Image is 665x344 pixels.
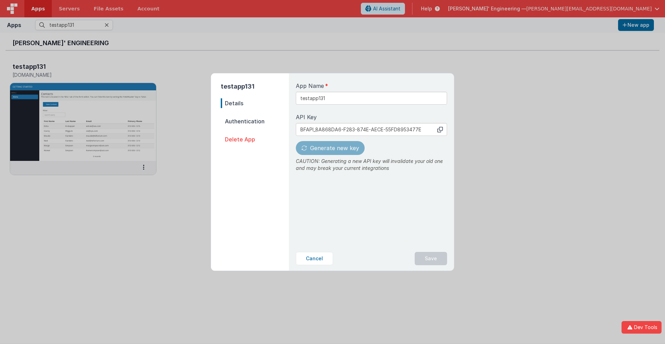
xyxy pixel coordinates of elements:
[622,321,662,334] button: Dev Tools
[310,145,359,151] span: Generate new key
[415,252,447,265] button: Save
[296,123,447,136] input: No API key generated
[296,141,365,155] button: Generate new key
[221,98,289,108] span: Details
[221,134,289,144] span: Delete App
[296,113,317,121] span: API Key
[296,158,447,172] p: CAUTION: Generating a new API key will invalidate your old one and may break your current integra...
[221,116,289,126] span: Authentication
[296,252,333,265] button: Cancel
[296,82,324,90] span: App Name
[221,82,289,91] h2: testapp131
